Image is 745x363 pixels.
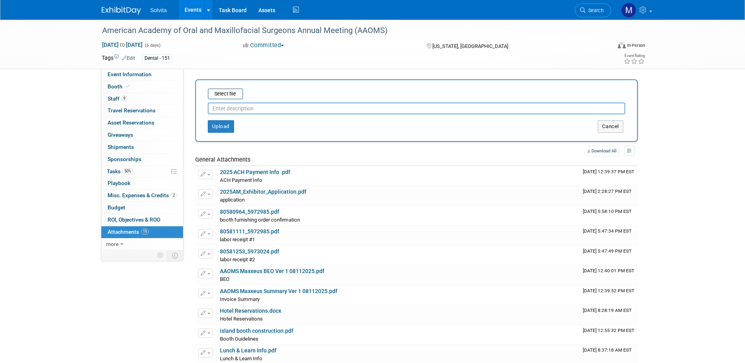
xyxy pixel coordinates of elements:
[108,156,141,162] span: Sponsorships
[220,356,262,361] span: Lunch & Learn Info
[142,54,172,62] div: Dental - 151
[585,146,619,156] a: Download All
[107,168,133,174] span: Tasks
[583,228,632,234] span: Upload Timestamp
[618,42,626,48] img: Format-Inperson.png
[106,241,119,247] span: more
[101,141,183,153] a: Shipments
[220,169,290,175] a: 2025 ACH Payment Info .pdf
[126,84,130,88] i: Booth reservation complete
[102,54,135,63] td: Tags
[575,4,611,17] a: Search
[220,336,258,342] span: Booth Guidelines
[220,296,260,302] span: Invoice Summary
[108,204,125,211] span: Budget
[108,180,130,186] span: Playbook
[583,328,634,333] span: Upload Timestamp
[119,42,126,48] span: to
[108,71,152,77] span: Event Information
[101,81,183,93] a: Booth
[580,246,638,265] td: Upload Timestamp
[102,41,143,48] span: [DATE] [DATE]
[583,308,632,313] span: Upload Timestamp
[101,93,183,105] a: Staff9
[220,347,276,354] a: Lunch & Learn Info.pdf
[171,192,177,198] span: 2
[101,154,183,165] a: Sponsorships
[220,268,324,274] a: AAOMS Maxxeus BEO Ver 1 08112025.pdf
[108,229,149,235] span: Attachments
[432,43,508,49] span: [US_STATE], [GEOGRAPHIC_DATA]
[580,285,638,305] td: Upload Timestamp
[220,308,281,314] a: Hotel Reservations.docx
[101,105,183,117] a: Travel Reservations
[102,7,141,15] img: ExhibitDay
[101,190,183,202] a: Misc. Expenses & Credits2
[220,316,263,322] span: Hotel Reservations
[144,43,161,48] span: (6 days)
[101,238,183,250] a: more
[580,206,638,225] td: Upload Timestamp
[101,117,183,129] a: Asset Reservations
[154,250,167,260] td: Personalize Event Tab Strip
[627,42,645,48] div: In-Person
[583,209,632,214] span: Upload Timestamp
[586,7,604,13] span: Search
[101,226,183,238] a: Attachments19
[108,83,132,90] span: Booth
[220,288,337,294] a: AAOMS Maxxeus Summary Ver 1 08112025.pdf
[108,107,156,114] span: Travel Reservations
[580,305,638,324] td: Upload Timestamp
[220,197,245,203] span: application
[150,7,167,13] span: Solvita
[220,276,229,282] span: BEO
[240,41,287,49] button: Committed
[220,228,279,235] a: 80581111_5972985.pdf
[208,103,625,114] input: Enter description
[195,156,251,163] span: General Attachments
[101,129,183,141] a: Giveaways
[108,95,127,102] span: Staff
[583,169,634,174] span: Upload Timestamp
[580,325,638,345] td: Upload Timestamp
[101,178,183,189] a: Playbook
[580,166,638,186] td: Upload Timestamp
[583,288,634,293] span: Upload Timestamp
[101,214,183,226] a: ROI, Objectives & ROO
[108,192,177,198] span: Misc. Expenses & Credits
[598,120,623,133] button: Cancel
[583,189,632,194] span: Upload Timestamp
[583,268,634,273] span: Upload Timestamp
[565,41,646,53] div: Event Format
[220,217,300,223] span: booth furnishing order confirmation
[108,132,133,138] span: Giveaways
[167,250,183,260] td: Toggle Event Tabs
[101,166,183,178] a: Tasks50%
[624,54,645,58] div: Event Rating
[101,202,183,214] a: Budget
[220,189,306,195] a: 2025AM_Exhibitor_Application.pdf
[108,216,160,223] span: ROI, Objectives & ROO
[141,229,149,235] span: 19
[220,248,279,255] a: 80581253_5973024.pdf
[583,347,632,353] span: Upload Timestamp
[220,177,262,183] span: ACH Payment Info
[101,69,183,81] a: Event Information
[220,257,255,262] span: labor receipt #2
[580,186,638,205] td: Upload Timestamp
[122,55,135,61] a: Edit
[108,144,134,150] span: Shipments
[583,248,632,254] span: Upload Timestamp
[99,24,599,38] div: American Academy of Oral and Maxillofacial Surgeons Annual Meeting (AAOMS)
[580,225,638,245] td: Upload Timestamp
[121,95,127,101] span: 9
[621,3,636,18] img: Matthew Burns
[123,168,133,174] span: 50%
[208,120,234,133] button: Upload
[220,328,293,334] a: island booth construction.pdf
[580,265,638,285] td: Upload Timestamp
[220,236,255,242] span: labor receipt #1
[220,209,279,215] a: 80580964_5972985.pdf
[108,119,154,126] span: Asset Reservations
